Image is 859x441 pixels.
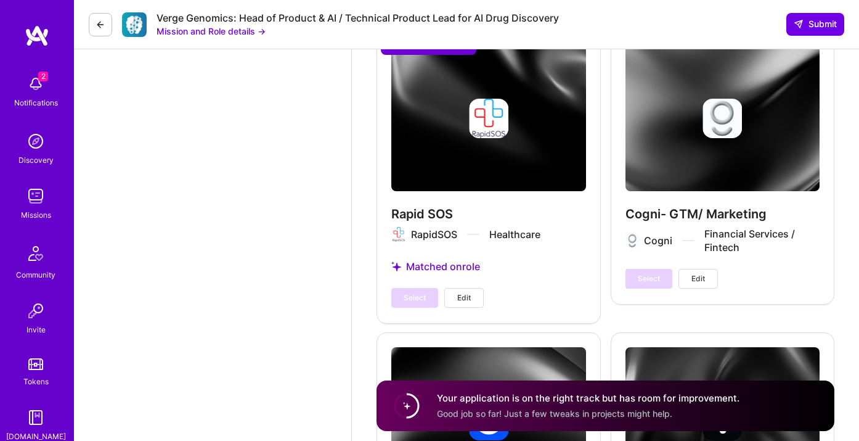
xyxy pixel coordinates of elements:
[122,12,147,37] img: Company Logo
[18,154,54,167] div: Discovery
[457,292,471,303] span: Edit
[23,72,48,96] img: bell
[25,25,49,47] img: logo
[157,12,559,25] div: Verge Genomics: Head of Product & AI / Technical Product Lead for AI Drug Discovery
[38,72,48,81] span: 2
[794,18,837,30] span: Submit
[444,288,484,308] button: Edit
[23,184,48,208] img: teamwork
[794,19,804,29] i: icon SendLight
[26,323,46,336] div: Invite
[21,208,51,221] div: Missions
[691,273,705,284] span: Edit
[14,96,58,109] div: Notifications
[96,20,105,30] i: icon LeftArrowDark
[786,13,844,35] button: Submit
[16,268,55,281] div: Community
[28,358,43,370] img: tokens
[23,375,49,388] div: Tokens
[23,299,48,323] img: Invite
[21,239,51,268] img: Community
[437,392,739,405] h4: Your application is on the right track but has room for improvement.
[23,405,48,430] img: guide book
[437,408,672,419] span: Good job so far! Just a few tweaks in projects might help.
[157,25,266,38] button: Mission and Role details →
[23,129,48,154] img: discovery
[678,269,718,289] button: Edit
